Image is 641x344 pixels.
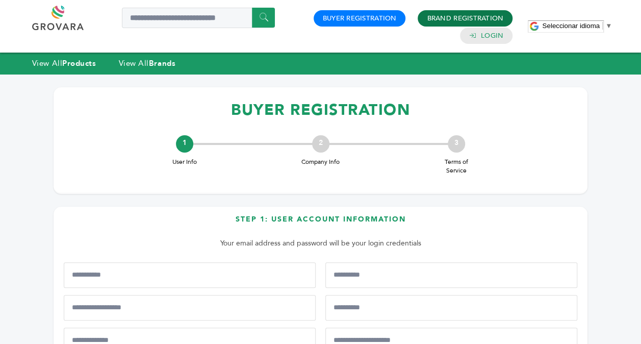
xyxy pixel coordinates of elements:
[64,295,316,321] input: Mobile Phone Number
[481,31,503,40] a: Login
[62,58,96,68] strong: Products
[312,135,329,153] div: 2
[176,135,193,153] div: 1
[605,22,612,30] span: ▼
[69,237,572,250] p: Your email address and password will be your login credentials
[542,22,612,30] a: Seleccionar idioma​
[325,295,577,321] input: Job Title*
[64,214,577,232] h3: Step 1: User Account Information
[64,262,316,288] input: First Name*
[436,158,477,175] span: Terms of Service
[427,14,503,23] a: Brand Registration
[149,58,175,68] strong: Brands
[119,58,176,68] a: View AllBrands
[32,58,96,68] a: View AllProducts
[542,22,600,30] span: Seleccionar idioma
[300,158,341,166] span: Company Info
[64,95,577,125] h1: BUYER REGISTRATION
[164,158,205,166] span: User Info
[323,14,397,23] a: Buyer Registration
[122,8,275,28] input: Search a product or brand...
[448,135,465,153] div: 3
[602,22,603,30] span: ​
[325,262,577,288] input: Last Name*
